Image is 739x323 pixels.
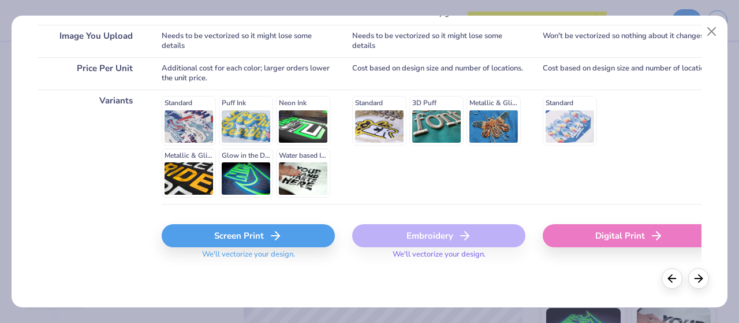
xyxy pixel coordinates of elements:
div: Variants [38,90,144,204]
div: Cost based on design size and number of locations. [543,57,716,90]
div: Needs to be vectorized so it might lose some details [162,25,335,57]
div: Price Per Unit [38,57,144,90]
div: Screen Print [162,224,335,247]
div: Image You Upload [38,25,144,57]
div: Additional cost for each color; larger orders lower the unit price. [162,57,335,90]
div: Digital Print [543,224,716,247]
div: Needs to be vectorized so it might lose some details [352,25,525,57]
div: Embroidery [352,224,525,247]
div: Cost based on design size and number of locations. [352,57,525,90]
div: Won't be vectorized so nothing about it changes [543,25,716,57]
button: Close [701,21,723,43]
span: We'll vectorize your design. [388,250,490,266]
span: We'll vectorize your design. [197,250,300,266]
